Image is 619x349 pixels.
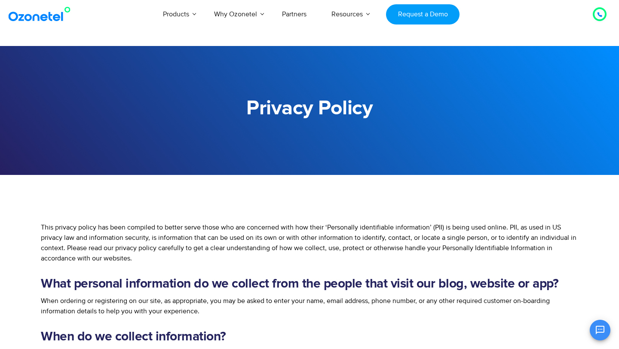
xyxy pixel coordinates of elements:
[41,329,578,344] h2: When do we collect information?
[590,320,610,340] button: Open chat
[386,4,460,24] a: Request a Demo
[41,276,578,291] h2: What personal information do we collect from the people that visit our blog, website or app?
[41,222,578,263] p: This privacy policy has been compiled to better serve those who are concerned with how their ‘Per...
[41,296,578,316] p: When ordering or registering on our site, as appropriate, you may be asked to enter your name, em...
[41,97,578,120] h1: Privacy Policy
